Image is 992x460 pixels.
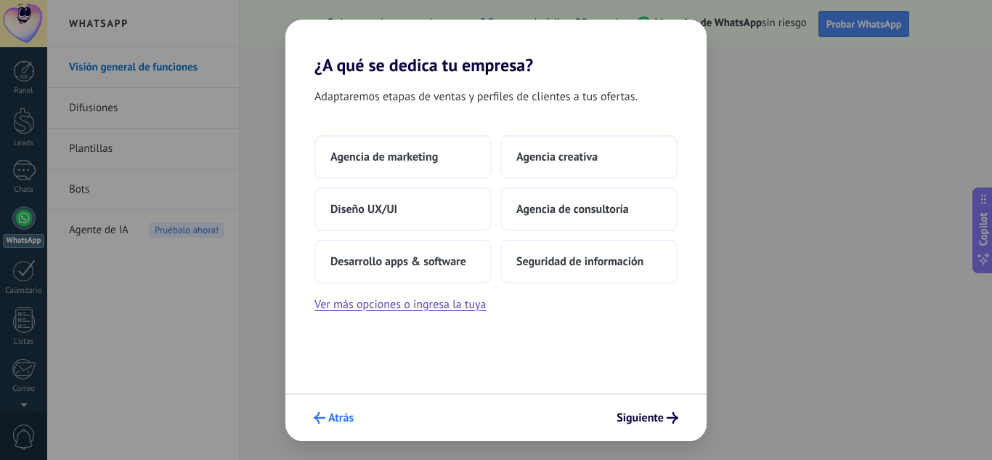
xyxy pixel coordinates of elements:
span: Agencia de consultoría [516,202,629,217]
span: Desarrollo apps & software [330,254,466,269]
span: Agencia creativa [516,150,598,164]
button: Desarrollo apps & software [314,240,492,283]
span: Atrás [328,413,354,423]
span: Diseño UX/UI [330,202,397,217]
button: Agencia de marketing [314,135,492,179]
button: Ver más opciones o ingresa la tuya [314,295,486,314]
button: Agencia creativa [500,135,678,179]
button: Seguridad de información [500,240,678,283]
h2: ¿A qué se dedica tu empresa? [285,20,707,76]
button: Agencia de consultoría [500,187,678,231]
button: Siguiente [610,405,685,430]
span: Adaptaremos etapas de ventas y perfiles de clientes a tus ofertas. [314,87,638,106]
span: Agencia de marketing [330,150,438,164]
span: Siguiente [617,413,664,423]
span: Seguridad de información [516,254,643,269]
button: Atrás [307,405,360,430]
button: Diseño UX/UI [314,187,492,231]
